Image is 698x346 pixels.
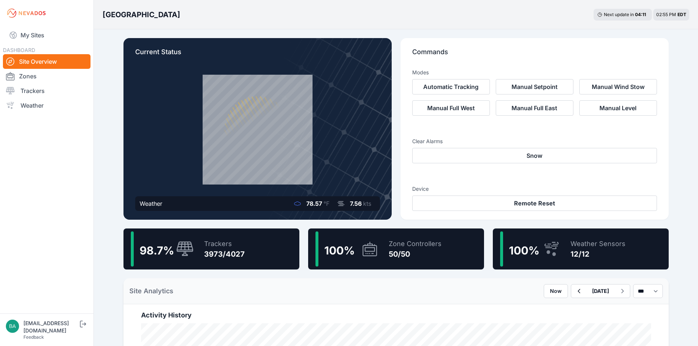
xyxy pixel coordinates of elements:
[412,148,657,163] button: Snow
[140,199,162,208] div: Weather
[389,239,442,249] div: Zone Controllers
[412,196,657,211] button: Remote Reset
[412,69,429,76] h3: Modes
[412,47,657,63] p: Commands
[635,12,648,18] div: 04 : 11
[570,249,625,259] div: 12/12
[586,284,615,298] button: [DATE]
[306,200,322,207] span: 78.57
[6,320,19,333] img: bartonsvillesolar@invenergy.com
[103,5,180,24] nav: Breadcrumb
[23,334,44,340] a: Feedback
[579,100,657,116] button: Manual Level
[3,47,35,53] span: DASHBOARD
[493,228,669,269] a: 100%Weather Sensors12/12
[135,47,380,63] p: Current Status
[129,286,173,296] h2: Site Analytics
[324,244,355,257] span: 100 %
[412,79,490,94] button: Automatic Tracking
[140,244,174,257] span: 98.7 %
[544,284,568,298] button: Now
[363,200,371,207] span: kts
[412,138,657,145] h3: Clear Alarms
[204,249,245,259] div: 3973/4027
[412,185,657,193] h3: Device
[496,79,573,94] button: Manual Setpoint
[3,54,91,69] a: Site Overview
[6,7,47,19] img: Nevados
[579,79,657,94] button: Manual Wind Stow
[123,228,299,269] a: 98.7%Trackers3973/4027
[604,12,634,17] span: Next update in
[496,100,573,116] button: Manual Full East
[3,69,91,83] a: Zones
[204,239,245,249] div: Trackers
[103,10,180,20] h3: [GEOGRAPHIC_DATA]
[3,26,91,44] a: My Sites
[677,12,686,17] span: EDT
[3,83,91,98] a: Trackers
[350,200,362,207] span: 7.56
[141,310,651,320] h2: Activity History
[324,200,329,207] span: °F
[3,98,91,113] a: Weather
[23,320,78,334] div: [EMAIL_ADDRESS][DOMAIN_NAME]
[308,228,484,269] a: 100%Zone Controllers50/50
[389,249,442,259] div: 50/50
[509,244,539,257] span: 100 %
[570,239,625,249] div: Weather Sensors
[656,12,676,17] span: 02:55 PM
[412,100,490,116] button: Manual Full West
